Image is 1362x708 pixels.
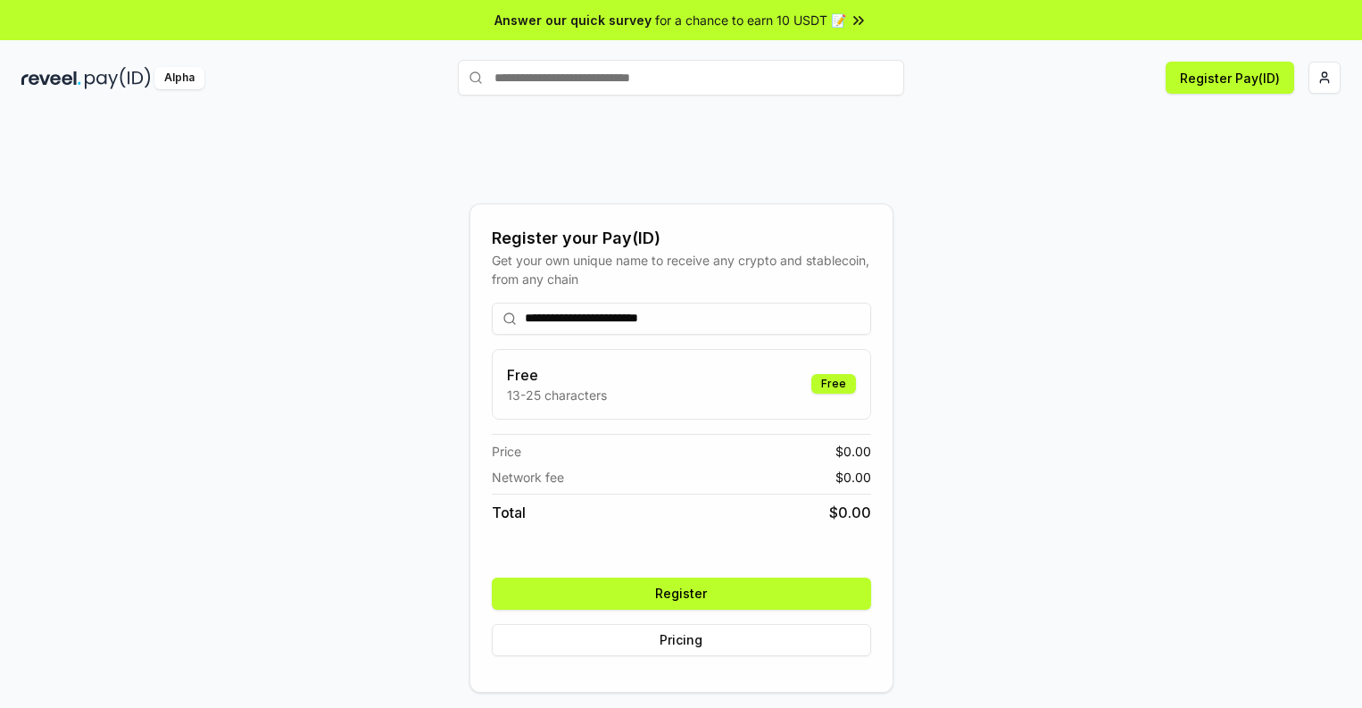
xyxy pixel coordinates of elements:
[492,502,526,523] span: Total
[811,374,856,394] div: Free
[1166,62,1294,94] button: Register Pay(ID)
[154,67,204,89] div: Alpha
[492,226,871,251] div: Register your Pay(ID)
[494,11,652,29] span: Answer our quick survey
[21,67,81,89] img: reveel_dark
[507,364,607,386] h3: Free
[492,442,521,461] span: Price
[85,67,151,89] img: pay_id
[492,468,564,487] span: Network fee
[835,442,871,461] span: $ 0.00
[655,11,846,29] span: for a chance to earn 10 USDT 📝
[492,624,871,656] button: Pricing
[492,578,871,610] button: Register
[492,251,871,288] div: Get your own unique name to receive any crypto and stablecoin, from any chain
[835,468,871,487] span: $ 0.00
[829,502,871,523] span: $ 0.00
[507,386,607,404] p: 13-25 characters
